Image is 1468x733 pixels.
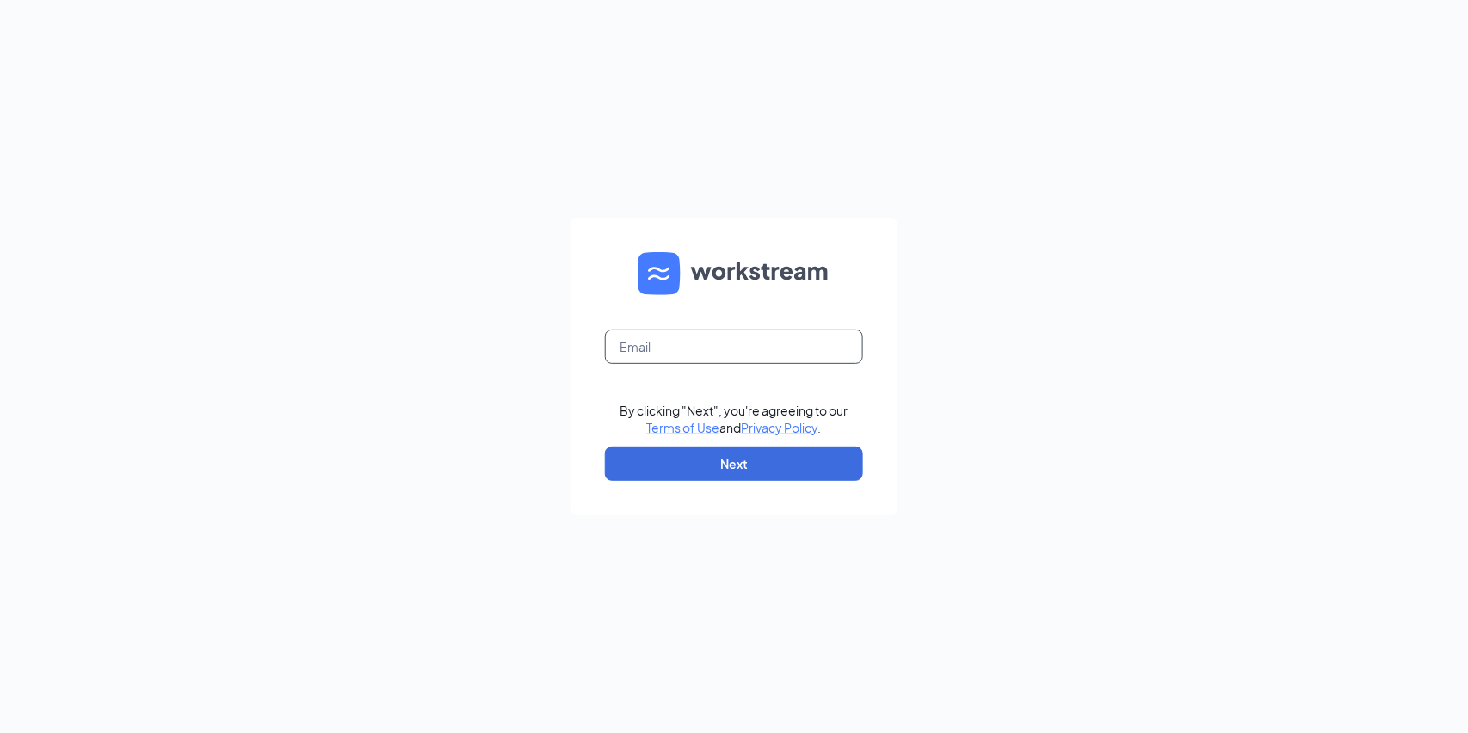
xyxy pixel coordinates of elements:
[647,420,720,435] a: Terms of Use
[638,252,830,295] img: WS logo and Workstream text
[605,330,863,364] input: Email
[620,402,848,436] div: By clicking "Next", you're agreeing to our and .
[742,420,818,435] a: Privacy Policy
[605,447,863,481] button: Next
